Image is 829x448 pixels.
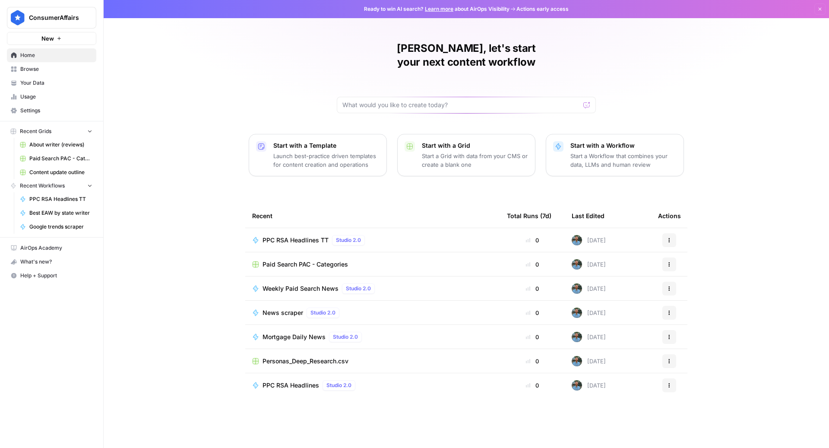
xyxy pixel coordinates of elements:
[7,255,96,269] button: What's new?
[572,235,582,245] img: cey2xrdcekjvnatjucu2k7sm827y
[7,90,96,104] a: Usage
[20,127,51,135] span: Recent Grids
[336,236,361,244] span: Studio 2.0
[572,380,606,391] div: [DATE]
[249,134,387,176] button: Start with a TemplateLaunch best-practice driven templates for content creation and operations
[572,283,582,294] img: cey2xrdcekjvnatjucu2k7sm827y
[252,204,493,228] div: Recent
[252,283,493,294] a: Weekly Paid Search NewsStudio 2.0
[273,141,380,150] p: Start with a Template
[572,356,606,366] div: [DATE]
[263,284,339,293] span: Weekly Paid Search News
[16,220,96,234] a: Google trends scraper
[16,165,96,179] a: Content update outline
[507,236,558,245] div: 0
[572,332,606,342] div: [DATE]
[29,155,92,162] span: Paid Search PAC - Categories
[507,381,558,390] div: 0
[20,272,92,280] span: Help + Support
[425,6,453,12] a: Learn more
[572,259,582,270] img: cey2xrdcekjvnatjucu2k7sm827y
[20,93,92,101] span: Usage
[263,236,329,245] span: PPC RSA Headlines TT
[572,235,606,245] div: [DATE]
[252,235,493,245] a: PPC RSA Headlines TTStudio 2.0
[333,333,358,341] span: Studio 2.0
[20,244,92,252] span: AirOps Academy
[29,223,92,231] span: Google trends scraper
[572,283,606,294] div: [DATE]
[20,182,65,190] span: Recent Workflows
[658,204,681,228] div: Actions
[16,192,96,206] a: PPC RSA Headlines TT
[263,357,348,365] span: Personas_Deep_Research.csv
[397,134,535,176] button: Start with a GridStart a Grid with data from your CMS or create a blank one
[7,104,96,118] a: Settings
[337,41,596,69] h1: [PERSON_NAME], let's start your next content workflow
[546,134,684,176] button: Start with a WorkflowStart a Workflow that combines your data, LLMs and human review
[16,152,96,165] a: Paid Search PAC - Categories
[572,356,582,366] img: cey2xrdcekjvnatjucu2k7sm827y
[364,5,509,13] span: Ready to win AI search? about AirOps Visibility
[342,101,580,109] input: What would you like to create today?
[572,332,582,342] img: cey2xrdcekjvnatjucu2k7sm827y
[507,357,558,365] div: 0
[29,209,92,217] span: Best EAW by state writer
[507,260,558,269] div: 0
[7,241,96,255] a: AirOps Academy
[507,333,558,341] div: 0
[41,34,54,43] span: New
[273,152,380,169] p: Launch best-practice driven templates for content creation and operations
[20,79,92,87] span: Your Data
[7,179,96,192] button: Recent Workflows
[570,141,677,150] p: Start with a Workflow
[7,269,96,283] button: Help + Support
[7,7,96,29] button: Workspace: ConsumerAffairs
[252,380,493,391] a: PPC RSA HeadlinesStudio 2.0
[252,308,493,318] a: News scraperStudio 2.0
[20,107,92,114] span: Settings
[10,10,25,25] img: ConsumerAffairs Logo
[507,204,551,228] div: Total Runs (7d)
[346,285,371,292] span: Studio 2.0
[326,381,351,389] span: Studio 2.0
[7,125,96,138] button: Recent Grids
[29,141,92,149] span: About writer (reviews)
[16,138,96,152] a: About writer (reviews)
[7,32,96,45] button: New
[7,76,96,90] a: Your Data
[29,168,92,176] span: Content update outline
[7,62,96,76] a: Browse
[263,260,348,269] span: Paid Search PAC - Categories
[572,308,606,318] div: [DATE]
[29,13,81,22] span: ConsumerAffairs
[572,380,582,391] img: cey2xrdcekjvnatjucu2k7sm827y
[516,5,569,13] span: Actions early access
[263,381,319,390] span: PPC RSA Headlines
[572,204,604,228] div: Last Edited
[20,65,92,73] span: Browse
[263,333,326,341] span: Mortgage Daily News
[507,308,558,317] div: 0
[572,259,606,270] div: [DATE]
[252,260,493,269] a: Paid Search PAC - Categories
[507,284,558,293] div: 0
[7,48,96,62] a: Home
[20,51,92,59] span: Home
[252,332,493,342] a: Mortgage Daily NewsStudio 2.0
[252,357,493,365] a: Personas_Deep_Research.csv
[29,195,92,203] span: PPC RSA Headlines TT
[422,141,528,150] p: Start with a Grid
[570,152,677,169] p: Start a Workflow that combines your data, LLMs and human review
[310,309,335,317] span: Studio 2.0
[263,308,303,317] span: News scraper
[16,206,96,220] a: Best EAW by state writer
[422,152,528,169] p: Start a Grid with data from your CMS or create a blank one
[572,308,582,318] img: cey2xrdcekjvnatjucu2k7sm827y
